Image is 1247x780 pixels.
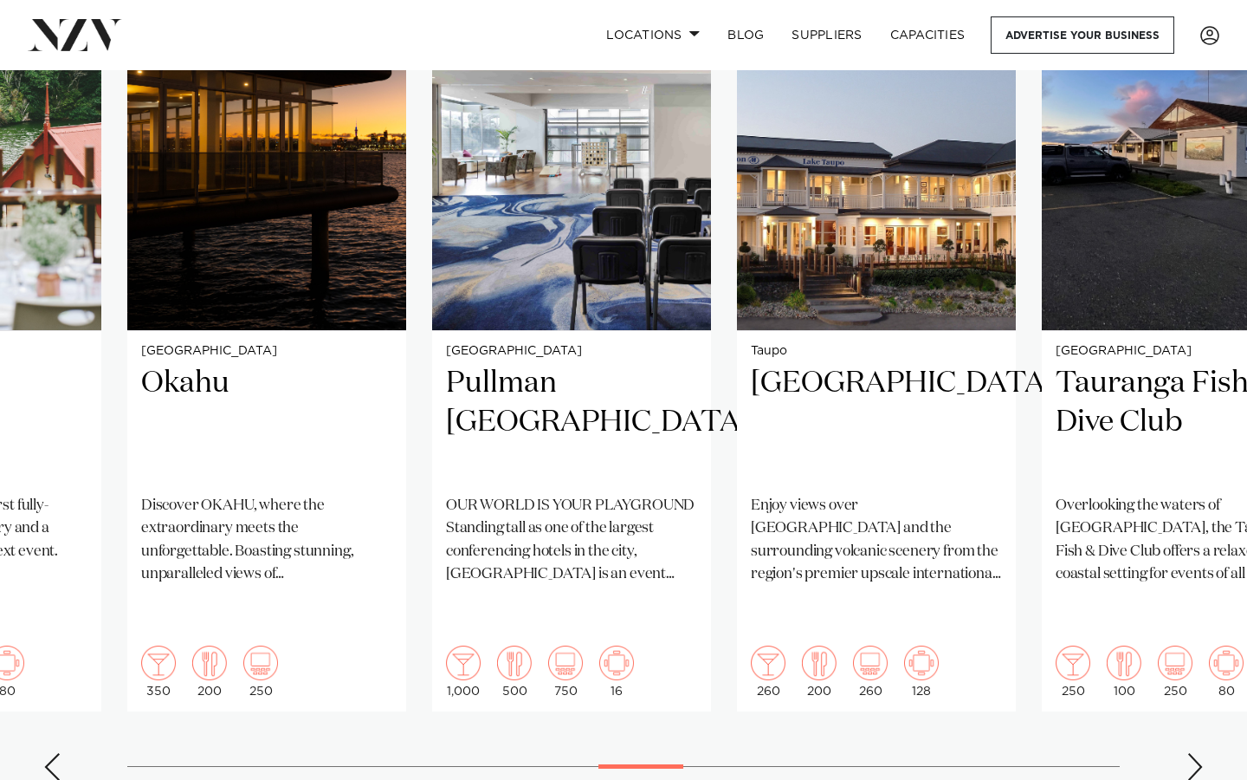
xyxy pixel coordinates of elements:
[1209,646,1244,680] img: meeting.png
[1107,646,1141,698] div: 100
[904,646,939,698] div: 128
[1209,646,1244,698] div: 80
[497,646,532,698] div: 500
[446,646,481,698] div: 1,000
[243,646,278,680] img: theatre.png
[802,646,837,698] div: 200
[599,646,634,698] div: 16
[778,16,875,54] a: SUPPLIERS
[599,646,634,680] img: meeting.png
[1056,646,1090,698] div: 250
[141,646,176,680] img: cocktail.png
[141,345,392,358] small: [GEOGRAPHIC_DATA]
[1158,646,1192,680] img: theatre.png
[751,646,785,680] img: cocktail.png
[991,16,1174,54] a: Advertise your business
[1107,646,1141,680] img: dining.png
[904,646,939,680] img: meeting.png
[802,646,837,680] img: dining.png
[714,16,778,54] a: BLOG
[192,646,227,680] img: dining.png
[141,646,176,698] div: 350
[446,646,481,680] img: cocktail.png
[497,646,532,680] img: dining.png
[853,646,888,680] img: theatre.png
[1056,646,1090,680] img: cocktail.png
[141,495,392,586] p: Discover OKAHU, where the extraordinary meets the unforgettable. Boasting stunning, unparalleled ...
[592,16,714,54] a: Locations
[446,364,697,481] h2: Pullman [GEOGRAPHIC_DATA]
[751,364,1002,481] h2: [GEOGRAPHIC_DATA]
[1158,646,1192,698] div: 250
[751,646,785,698] div: 260
[28,19,122,50] img: nzv-logo.png
[446,345,697,358] small: [GEOGRAPHIC_DATA]
[192,646,227,698] div: 200
[548,646,583,698] div: 750
[243,646,278,698] div: 250
[446,495,697,586] p: OUR WORLD IS YOUR PLAYGROUND Standing tall as one of the largest conferencing hotels in the city,...
[751,345,1002,358] small: Taupo
[751,495,1002,586] p: Enjoy views over [GEOGRAPHIC_DATA] and the surrounding volcanic scenery from the region's premier...
[141,364,392,481] h2: Okahu
[876,16,979,54] a: Capacities
[853,646,888,698] div: 260
[548,646,583,680] img: theatre.png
